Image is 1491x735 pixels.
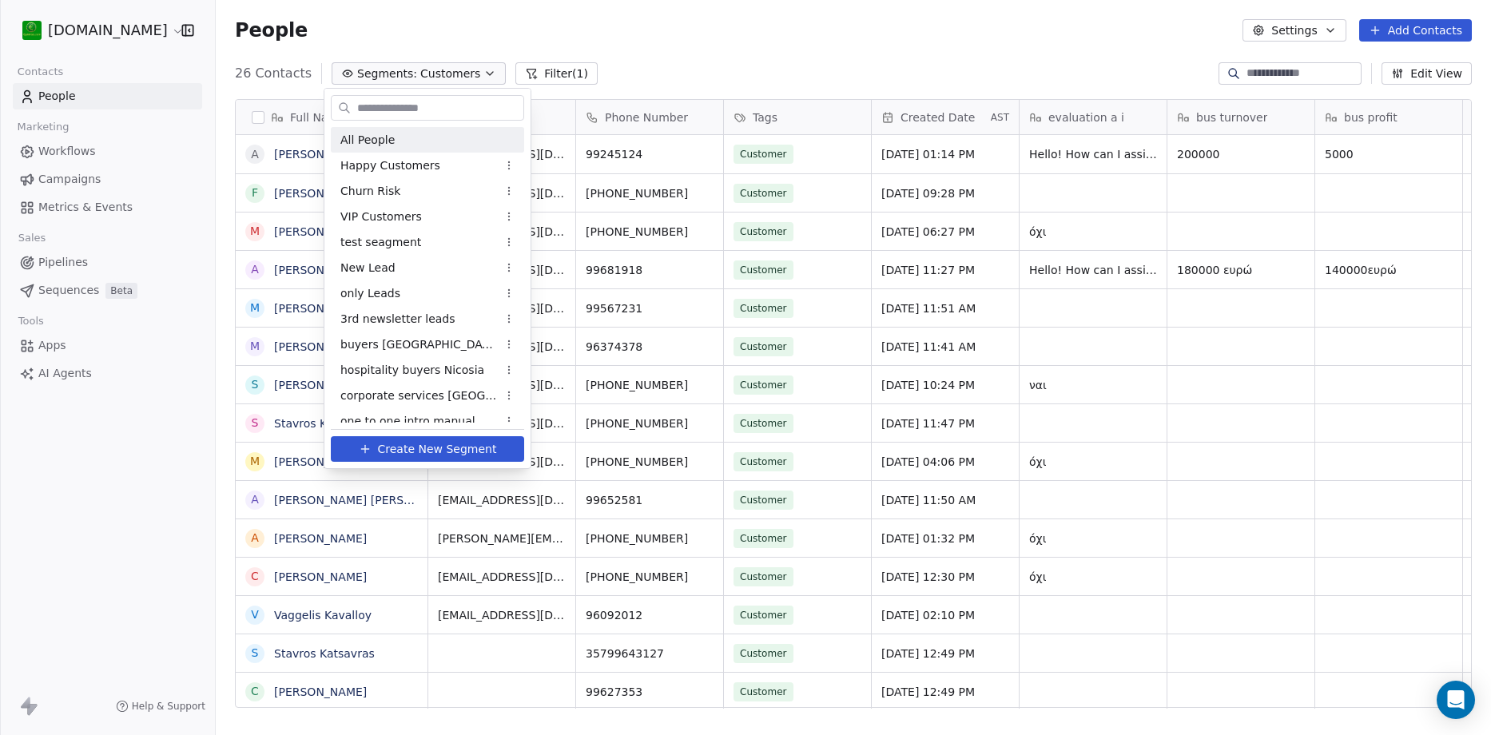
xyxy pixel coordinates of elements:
span: Happy Customers [340,157,440,174]
span: VIP Customers [340,209,422,225]
span: 3rd newsletter leads [340,311,455,328]
span: test seagment [340,234,421,251]
span: buyers [GEOGRAPHIC_DATA] [340,336,497,353]
span: All People [340,132,395,149]
span: Churn Risk [340,183,400,200]
span: only Leads [340,285,400,302]
span: Create New Segment [378,441,497,458]
span: hospitality buyers Nicosia [340,362,484,379]
span: one to one intro manual [340,413,475,430]
span: corporate services [GEOGRAPHIC_DATA] [340,387,497,404]
span: New Lead [340,260,396,276]
div: Suggestions [331,127,524,485]
button: Create New Segment [331,436,524,462]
